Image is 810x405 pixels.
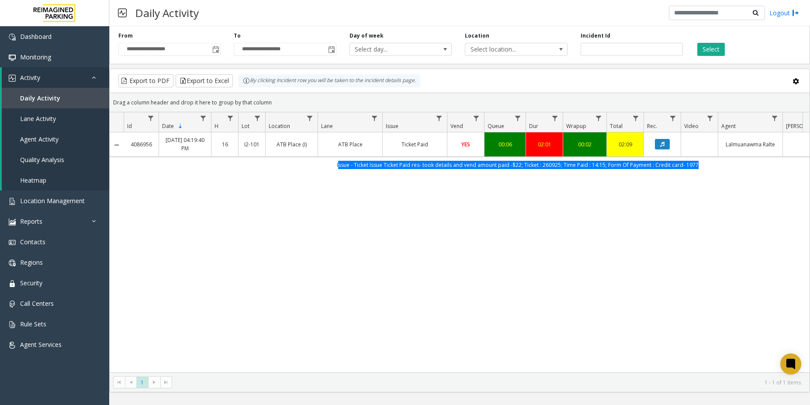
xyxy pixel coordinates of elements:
button: Export to Excel [176,74,233,87]
a: I2-101 [244,140,260,149]
a: H Filter Menu [225,112,236,124]
img: 'icon' [9,260,16,267]
span: H [215,122,218,130]
a: Heatmap [2,170,109,190]
a: Date Filter Menu [197,112,209,124]
a: Activity [2,67,109,88]
span: Lane Activity [20,114,56,123]
img: 'icon' [9,75,16,82]
a: Issue Filter Menu [433,112,445,124]
a: Ticket Paid [388,140,442,149]
span: Select day... [350,43,431,55]
span: Toggle popup [211,43,220,55]
span: Rule Sets [20,320,46,328]
img: 'icon' [9,198,16,205]
span: Location Management [20,197,85,205]
a: 02:01 [531,140,557,149]
a: Lane Filter Menu [369,112,381,124]
img: pageIcon [118,2,127,24]
span: Activity [20,73,40,82]
span: Security [20,279,42,287]
h3: Daily Activity [131,2,203,24]
a: ATB Place [323,140,377,149]
span: Lot [242,122,249,130]
a: [DATE] 04:19:40 PM [164,136,206,152]
img: 'icon' [9,280,16,287]
a: Dur Filter Menu [549,112,561,124]
div: Data table [110,112,810,372]
a: Agent Filter Menu [769,112,781,124]
span: Quality Analysis [20,156,64,164]
span: Page 1 [136,377,148,388]
a: Collapse Details [110,142,124,149]
span: Id [127,122,132,130]
span: Call Centers [20,299,54,308]
img: 'icon' [9,239,16,246]
span: Location [269,122,290,130]
a: Logout [769,8,799,17]
label: Location [465,32,489,40]
span: Toggle popup [326,43,336,55]
a: 4086956 [129,140,153,149]
a: 16 [217,140,233,149]
span: YES [461,141,470,148]
div: Drag a column header and drop it here to group by that column [110,95,810,110]
span: Lane [321,122,333,130]
a: Lane Activity [2,108,109,129]
a: Lalmuanawma Ralte [723,140,777,149]
a: Total Filter Menu [630,112,642,124]
a: Id Filter Menu [145,112,157,124]
img: 'icon' [9,218,16,225]
span: Heatmap [20,176,46,184]
span: Vend [450,122,463,130]
span: Reports [20,217,42,225]
a: ATB Place (I) [271,140,312,149]
span: Total [610,122,623,130]
span: Monitoring [20,53,51,61]
kendo-pager-info: 1 - 1 of 1 items [177,379,801,386]
label: Day of week [350,32,384,40]
span: Wrapup [566,122,586,130]
img: 'icon' [9,342,16,349]
a: Queue Filter Menu [512,112,524,124]
span: Queue [488,122,504,130]
img: logout [792,8,799,17]
img: 'icon' [9,54,16,61]
span: Select location... [465,43,547,55]
a: Vend Filter Menu [471,112,482,124]
a: Quality Analysis [2,149,109,170]
span: Date [162,122,174,130]
span: Sortable [177,123,184,130]
a: Daily Activity [2,88,109,108]
a: Agent Activity [2,129,109,149]
a: Wrapup Filter Menu [593,112,605,124]
span: Agent [721,122,736,130]
div: By clicking Incident row you will be taken to the incident details page. [239,74,420,87]
img: 'icon' [9,34,16,41]
span: Contacts [20,238,45,246]
span: Rec. [647,122,657,130]
label: Incident Id [581,32,610,40]
a: Video Filter Menu [704,112,716,124]
a: 00:06 [490,140,520,149]
a: Location Filter Menu [304,112,316,124]
button: Export to PDF [118,74,173,87]
span: Regions [20,258,43,267]
span: Issue [386,122,398,130]
span: Dashboard [20,32,52,41]
img: 'icon' [9,321,16,328]
img: 'icon' [9,301,16,308]
label: From [118,32,133,40]
a: Rec. Filter Menu [667,112,679,124]
button: Select [697,43,725,56]
a: YES [453,140,479,149]
a: 00:02 [568,140,601,149]
span: Video [684,122,699,130]
a: 02:09 [612,140,638,149]
span: Agent Activity [20,135,59,143]
span: Daily Activity [20,94,60,102]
